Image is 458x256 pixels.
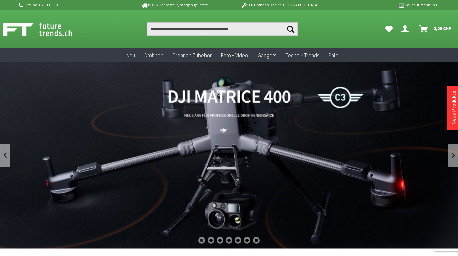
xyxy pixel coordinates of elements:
span: 0,00 CHF [433,23,451,34]
a: Foto + Video [216,48,253,62]
a: Drohnen [140,48,168,62]
p: Hotline 032 511 11 03 [17,1,122,9]
a: Neue Produkte [450,90,457,125]
a: Meine Favoriten [382,22,396,36]
span: Drohnen Zubehör [173,52,212,59]
div: 4 [226,237,232,244]
a: Dein Konto [399,22,414,36]
span: Sale [328,52,338,59]
a: Drohnen Zubehör [168,48,216,62]
div: 2 [208,237,214,244]
span: Neu [126,52,135,59]
input: Produkt, Marke, Kategorie, EAN, Artikelnummer… [147,22,298,36]
p: DJI Drohnen Dealer [GEOGRAPHIC_DATA] [227,1,332,9]
a: Sale [324,48,343,62]
a: Gadgets [253,48,281,62]
div: 3 [217,237,223,244]
div: 5 [235,237,241,244]
div: 7 [253,237,260,244]
button: Suchen [284,22,298,36]
span: Foto + Video [221,52,248,59]
span: Drohnen [144,52,163,59]
p: Kauf auf Rechnung [332,1,437,9]
p: Bis 16 Uhr bestellt, morgen geliefert. [122,1,227,9]
a: Neu [122,48,140,62]
div: 1 [198,237,205,244]
a: Technik-Trends [281,48,324,62]
div: 6 [244,237,250,244]
span: Gadgets [258,52,276,59]
img: Shop Futuretrends - zur Startseite wechseln [3,21,87,38]
span: Technik-Trends [285,52,319,59]
a: Warenkorb [417,22,455,36]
